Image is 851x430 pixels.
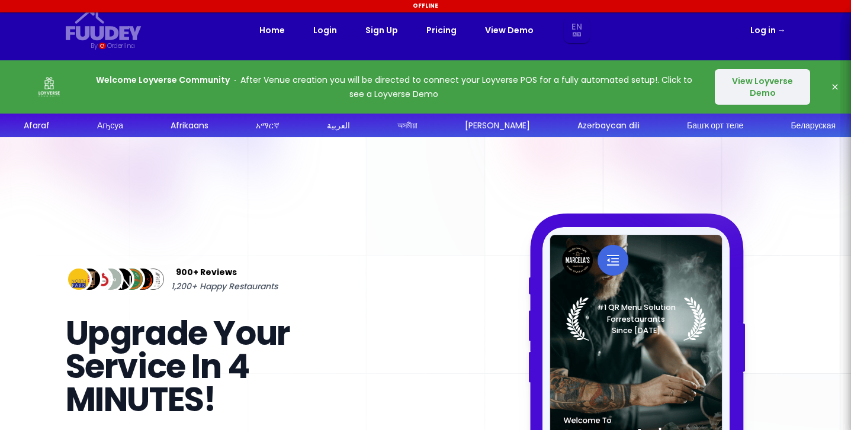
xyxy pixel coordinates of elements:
[313,23,337,37] a: Login
[327,119,350,132] div: العربية
[259,23,285,37] a: Home
[256,119,280,132] div: አማርኛ
[66,9,142,41] svg: {/* Added fill="currentColor" here */} {/* This rectangle defines the background. Its explicit fi...
[129,266,156,293] img: Review Img
[76,266,102,293] img: Review Img
[86,266,113,293] img: Review Img
[140,266,166,293] img: Review Img
[96,74,230,86] strong: Welcome Loyverse Community
[171,119,208,132] div: Afrikaans
[118,266,145,293] img: Review Img
[397,119,418,132] div: অসমীয়া
[66,310,290,423] span: Upgrade Your Service In 4 MINUTES!
[97,266,124,293] img: Review Img
[107,41,135,51] div: Orderlina
[2,2,849,10] div: Offline
[750,23,786,37] a: Log in
[577,119,640,132] div: Azərbaycan dili
[687,119,743,132] div: Башҡорт теле
[426,23,457,37] a: Pricing
[108,266,134,293] img: Review Img
[91,41,97,51] div: By
[90,73,698,101] p: After Venue creation you will be directed to connect your Loyverse POS for a fully automated setu...
[24,119,50,132] div: Afaraf
[365,23,398,37] a: Sign Up
[778,24,786,36] span: →
[715,69,810,105] button: View Loyverse Demo
[176,265,237,279] span: 900+ Reviews
[485,23,534,37] a: View Demo
[97,119,123,132] div: Аҧсуа
[66,266,92,293] img: Review Img
[465,119,530,132] div: [PERSON_NAME]
[171,279,278,293] span: 1,200+ Happy Restaurants
[566,297,706,341] img: Laurel
[791,119,836,132] div: Беларуская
